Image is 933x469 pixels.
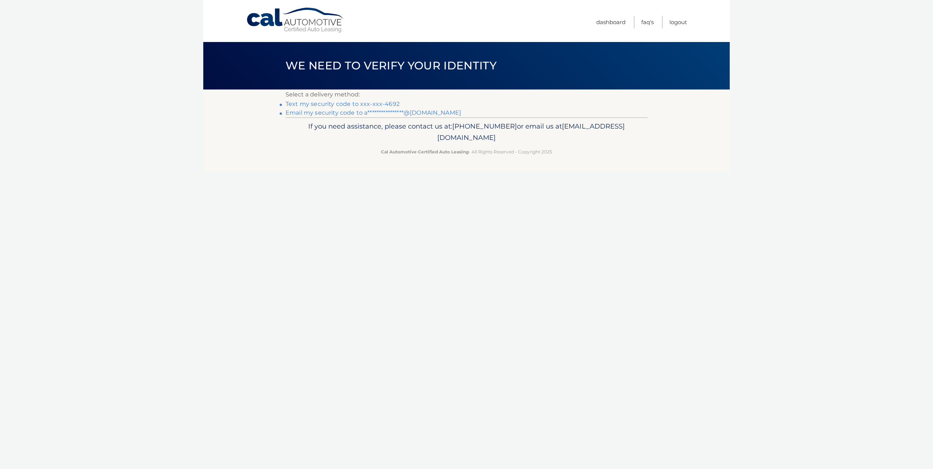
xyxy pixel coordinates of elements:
[452,122,517,130] span: [PHONE_NUMBER]
[290,148,643,156] p: - All Rights Reserved - Copyright 2025
[246,7,345,33] a: Cal Automotive
[286,89,647,100] p: Select a delivery method:
[290,121,643,144] p: If you need assistance, please contact us at: or email us at
[381,149,469,155] strong: Cal Automotive Certified Auto Leasing
[286,59,496,72] span: We need to verify your identity
[641,16,654,28] a: FAQ's
[286,100,400,107] a: Text my security code to xxx-xxx-4692
[669,16,687,28] a: Logout
[596,16,626,28] a: Dashboard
